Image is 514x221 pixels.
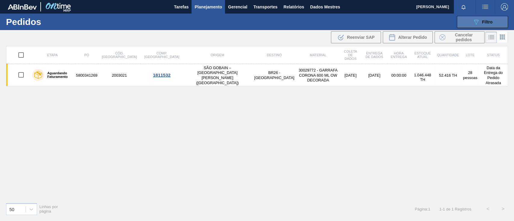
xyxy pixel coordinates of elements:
div: Cancelar Pedidos em Massa [435,31,484,43]
button: Cancelar pedidos [435,31,484,43]
font: Alterar Pedido [398,35,427,40]
font: Dados Mestres [310,5,340,9]
font: 2003021 [112,73,127,78]
font: [DATE] [344,73,357,78]
img: Sair [501,3,508,11]
font: Planejamento [195,5,222,9]
font: de [446,207,450,211]
font: Destino [267,53,282,57]
button: Notificações [454,3,473,11]
div: Visão em Cards [497,32,508,43]
font: Tarefas [174,5,189,9]
font: Status [487,53,500,57]
font: Entrega de dados [366,51,383,59]
font: Linhas por página [39,204,58,213]
font: Transportes [253,5,277,9]
font: Relatórios [283,5,304,9]
font: Etapa [47,53,58,57]
font: Comp. [GEOGRAPHIC_DATA] [144,51,179,59]
font: 00:00:00 [391,73,406,78]
font: Material [310,53,326,57]
div: Alterar Pedido [383,31,433,43]
font: 52.416 TH [439,73,457,78]
font: 1811532 [153,72,170,78]
font: < [486,206,489,211]
font: Cancelar pedidos [455,32,472,42]
img: ações do usuário [481,3,489,11]
font: Página [415,207,427,211]
font: Filtro [482,20,493,24]
font: Coleta de dados [344,50,357,60]
font: Pedidos [6,17,41,27]
font: Registros [455,207,471,211]
font: Reenviar SAP [347,35,375,40]
font: Hora Entrega [391,51,407,59]
font: 1.046.448 TH [414,73,431,82]
font: 1 [443,207,445,211]
font: > [501,206,504,211]
font: BR26 - [GEOGRAPHIC_DATA] [254,70,294,80]
font: 1 [439,207,441,211]
font: Cód. [GEOGRAPHIC_DATA] [102,51,137,59]
font: 1 [428,207,430,211]
font: Origem [210,53,224,57]
font: Gerencial [228,5,247,9]
font: SÃO GOBAIN – [GEOGRAPHIC_DATA][PERSON_NAME] ([GEOGRAPHIC_DATA]) [196,66,239,85]
button: Filtro [457,16,508,28]
font: [PERSON_NAME] [416,5,449,9]
div: Reenviar SAP [331,31,381,43]
font: - [441,207,443,211]
font: 1 [451,207,453,211]
button: > [495,201,510,216]
font: 50 [9,207,14,212]
font: Quantidade [437,53,459,57]
font: 28 pessoas [463,70,477,80]
font: PO [84,53,89,57]
font: : [427,207,428,211]
font: [DATE] [368,73,380,78]
font: Estoque atual [414,51,431,59]
a: Aguardando Faturamento58003412692003021SÃO GOBAIN – [GEOGRAPHIC_DATA][PERSON_NAME] ([GEOGRAPHIC_D... [6,64,508,86]
font: Aguardando Faturamento [47,71,68,78]
div: Visão em Lista [485,32,497,43]
font: 5800341269 [76,73,97,78]
img: TNhmsLtSVTkK8tSr43FrP2fwEKptu5GPRR3wAAAABJRU5ErkJggg== [8,4,37,10]
font: Data da Entrega do Pedido Atrasada [484,66,503,85]
font: Lote [466,53,475,57]
button: < [480,201,495,216]
font: 30029772 - GARRAFA CORONA 600 ML OW DECORADA [298,68,337,82]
